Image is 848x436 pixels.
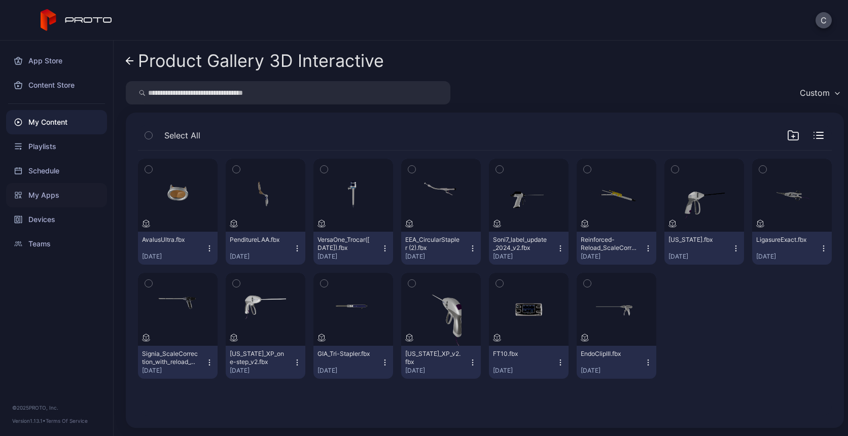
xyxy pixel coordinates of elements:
[405,350,461,366] div: Maryland_XP_v2.fbx
[6,73,107,97] a: Content Store
[493,252,556,261] div: [DATE]
[12,418,46,424] span: Version 1.13.1 •
[230,367,293,375] div: [DATE]
[126,49,384,73] a: Product Gallery 3D Interactive
[142,236,198,244] div: AvalusUltra.fbx
[6,49,107,73] a: App Store
[46,418,88,424] a: Terms Of Service
[405,236,461,252] div: EEA_CircularStapler (2).fbx
[226,232,305,265] button: PenditureLAA.fbx[DATE]
[6,134,107,159] a: Playlists
[756,252,820,261] div: [DATE]
[317,350,373,358] div: GIA_Tri-Stapler.fbx
[489,346,569,379] button: FT10.fbx[DATE]
[577,346,656,379] button: EndoClipIII.fbx[DATE]
[142,252,205,261] div: [DATE]
[581,252,644,261] div: [DATE]
[317,252,381,261] div: [DATE]
[6,232,107,256] a: Teams
[6,110,107,134] a: My Content
[493,236,549,252] div: Soni7_label_update_2024_v2.fbx
[816,12,832,28] button: C
[230,236,286,244] div: PenditureLAA.fbx
[668,252,732,261] div: [DATE]
[489,232,569,265] button: Soni7_label_update_2024_v2.fbx[DATE]
[142,367,205,375] div: [DATE]
[581,367,644,375] div: [DATE]
[581,236,637,252] div: Reinforced-Reload_ScaleCorrection_v2(feb17).fbx
[668,236,724,244] div: Maryland.fbx
[317,367,381,375] div: [DATE]
[795,81,844,104] button: Custom
[405,367,469,375] div: [DATE]
[752,232,832,265] button: LigasureExact.fbx[DATE]
[138,346,218,379] button: Signia_ScaleCorrection_with_reload_v3([DATE]).fbx[DATE]
[664,232,744,265] button: [US_STATE].fbx[DATE]
[164,129,200,141] span: Select All
[577,232,656,265] button: Reinforced-Reload_ScaleCorrection_v2([DATE]).fbx[DATE]
[317,236,373,252] div: VersaOne_Trocar(feb21).fbx
[401,232,481,265] button: EEA_CircularStapler (2).fbx[DATE]
[12,404,101,412] div: © 2025 PROTO, Inc.
[313,346,393,379] button: GIA_Tri-Stapler.fbx[DATE]
[581,350,637,358] div: EndoClipIII.fbx
[142,350,198,366] div: Signia_ScaleCorrection_with_reload_v3(feb17).fbx
[493,367,556,375] div: [DATE]
[313,232,393,265] button: VersaOne_Trocar([DATE]).fbx[DATE]
[230,350,286,366] div: Maryland_XP_one-step_v2.fbx
[405,252,469,261] div: [DATE]
[6,183,107,207] a: My Apps
[230,252,293,261] div: [DATE]
[800,88,830,98] div: Custom
[6,207,107,232] a: Devices
[226,346,305,379] button: [US_STATE]_XP_one-step_v2.fbx[DATE]
[756,236,812,244] div: LigasureExact.fbx
[401,346,481,379] button: [US_STATE]_XP_v2.fbx[DATE]
[493,350,549,358] div: FT10.fbx
[138,232,218,265] button: AvalusUltra.fbx[DATE]
[6,159,107,183] a: Schedule
[138,51,384,70] div: Product Gallery 3D Interactive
